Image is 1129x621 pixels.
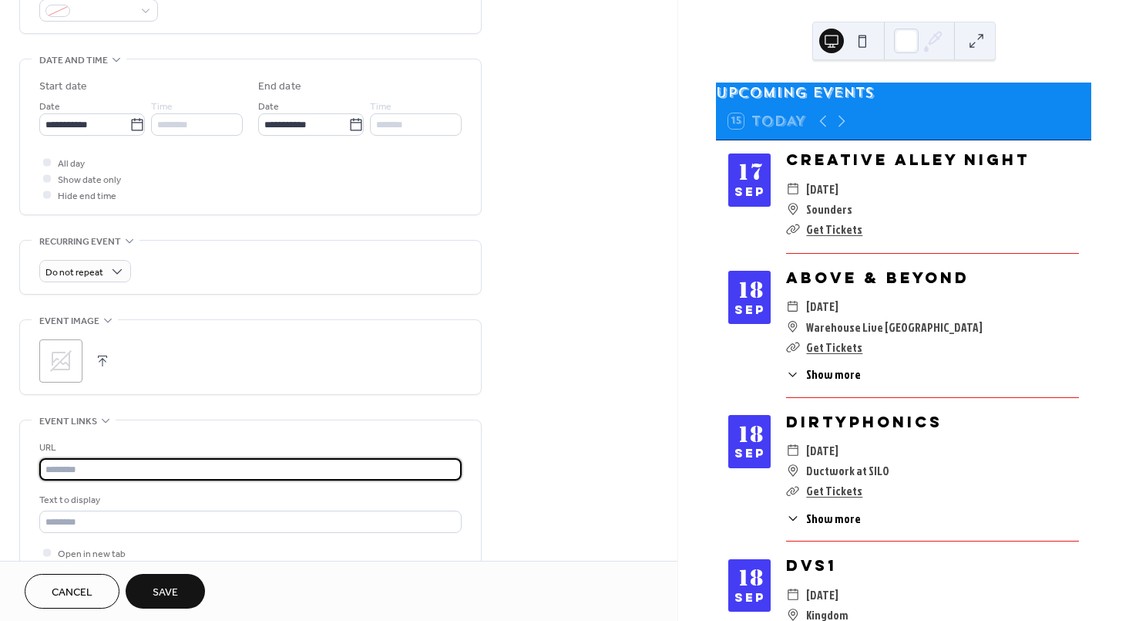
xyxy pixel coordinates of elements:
[786,440,800,461] div: ​
[258,99,279,115] span: Date
[806,221,862,238] a: Get Tickets
[786,150,1030,169] a: Creative Alley Night
[58,188,116,204] span: Hide end time
[737,568,763,589] div: 18
[39,234,121,250] span: Recurring event
[786,219,800,239] div: ​
[734,592,765,603] div: Sep
[39,440,459,456] div: URL
[806,510,861,528] span: Show more
[806,366,861,383] span: Show more
[737,424,763,446] div: 18
[39,413,97,430] span: Event links
[734,187,765,197] div: Sep
[151,99,173,115] span: Time
[786,199,800,219] div: ​
[734,448,765,459] div: Sep
[806,482,862,499] a: Get Tickets
[786,461,800,481] div: ​
[786,412,943,431] a: Dirtyphonics
[806,317,983,337] span: Warehouse Live [GEOGRAPHIC_DATA]
[786,296,800,316] div: ​
[806,199,852,219] span: Sounders
[786,585,800,605] div: ​
[786,555,837,575] a: DVS1
[25,574,119,609] button: Cancel
[370,99,391,115] span: Time
[39,99,60,115] span: Date
[153,585,178,601] span: Save
[806,296,838,316] span: [DATE]
[806,179,838,199] span: [DATE]
[806,339,862,356] a: Get Tickets
[737,280,763,302] div: 18
[786,510,800,528] div: ​
[786,179,800,199] div: ​
[45,264,103,282] span: Do not repeat
[716,83,1091,103] div: Upcoming events
[58,546,126,562] span: Open in new tab
[786,317,800,337] div: ​
[806,440,838,461] span: [DATE]
[52,585,92,601] span: Cancel
[126,574,205,609] button: Save
[39,79,87,95] div: Start date
[39,313,99,329] span: Event image
[806,461,889,481] span: Ductwork at SILO
[737,162,763,184] div: 17
[786,510,861,528] button: ​Show more
[58,172,121,188] span: Show date only
[786,366,800,383] div: ​
[39,52,108,69] span: Date and time
[786,268,969,287] a: Above & Beyond
[39,492,459,508] div: Text to display
[786,366,861,383] button: ​Show more
[806,585,838,605] span: [DATE]
[39,339,82,383] div: ;
[734,305,765,316] div: Sep
[786,337,800,357] div: ​
[258,79,301,95] div: End date
[58,156,85,172] span: All day
[786,481,800,501] div: ​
